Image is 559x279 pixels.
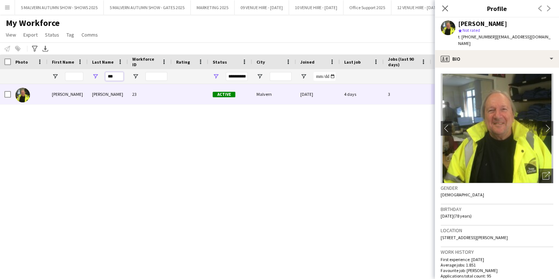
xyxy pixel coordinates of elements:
[270,72,292,81] input: City Filter Input
[42,30,62,39] a: Status
[441,268,553,273] p: Favourite job: [PERSON_NAME]
[213,92,235,97] span: Active
[458,34,496,39] span: t. [PHONE_NUMBER]
[441,257,553,262] p: First experience: [DATE]
[441,273,553,279] p: Applications total count: 95
[252,84,296,104] div: Malvern
[384,84,431,104] div: 3
[52,73,58,80] button: Open Filter Menu
[79,30,101,39] a: Comms
[45,31,59,38] span: Status
[435,50,559,68] div: Bio
[391,0,446,15] button: 12 VENUE HIRE - [DATE]
[441,206,553,212] h3: Birthday
[65,72,83,81] input: First Name Filter Input
[458,20,507,27] div: [PERSON_NAME]
[296,84,340,104] div: [DATE]
[6,18,60,29] span: My Workforce
[256,59,265,65] span: City
[15,88,30,102] img: Peter Betts
[6,31,16,38] span: View
[235,0,289,15] button: 09 VENUE HIRE - [DATE]
[104,0,191,15] button: 5 MALVERN AUTUMN SHOW - GATES 2025
[213,59,227,65] span: Status
[105,72,123,81] input: Last Name Filter Input
[20,30,41,39] a: Export
[340,84,384,104] div: 4 days
[441,249,553,255] h3: Work history
[128,84,172,104] div: 23
[23,31,38,38] span: Export
[344,59,361,65] span: Last job
[64,30,77,39] a: Tag
[47,84,88,104] div: [PERSON_NAME]
[458,34,551,46] span: | [EMAIL_ADDRESS][DOMAIN_NAME]
[41,44,50,53] app-action-btn: Export XLSX
[300,73,307,80] button: Open Filter Menu
[81,31,98,38] span: Comms
[313,72,335,81] input: Joined Filter Input
[66,31,74,38] span: Tag
[388,56,418,67] span: Jobs (last 90 days)
[88,84,128,104] div: [PERSON_NAME]
[441,185,553,191] h3: Gender
[289,0,343,15] button: 10 VENUE HIRE - [DATE]
[213,73,219,80] button: Open Filter Menu
[441,262,553,268] p: Average jobs: 1.851
[441,73,553,183] img: Crew avatar or photo
[256,73,263,80] button: Open Filter Menu
[435,4,559,13] h3: Profile
[441,227,553,234] h3: Location
[441,192,484,197] span: [DEMOGRAPHIC_DATA]
[132,56,159,67] span: Workforce ID
[539,169,553,183] div: Open photos pop-in
[15,0,104,15] button: 5 MALVERN AUTUMN SHOW - SHOWS 2025
[30,44,39,53] app-action-btn: Advanced filters
[92,73,99,80] button: Open Filter Menu
[92,59,114,65] span: Last Name
[52,59,74,65] span: First Name
[463,27,480,33] span: Not rated
[176,59,190,65] span: Rating
[300,59,315,65] span: Joined
[441,213,472,219] span: [DATE] (78 years)
[441,235,508,240] span: [STREET_ADDRESS][PERSON_NAME]
[145,72,167,81] input: Workforce ID Filter Input
[15,59,28,65] span: Photo
[3,30,19,39] a: View
[132,73,139,80] button: Open Filter Menu
[343,0,391,15] button: Office Support 2025
[191,0,235,15] button: MARKETING 2025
